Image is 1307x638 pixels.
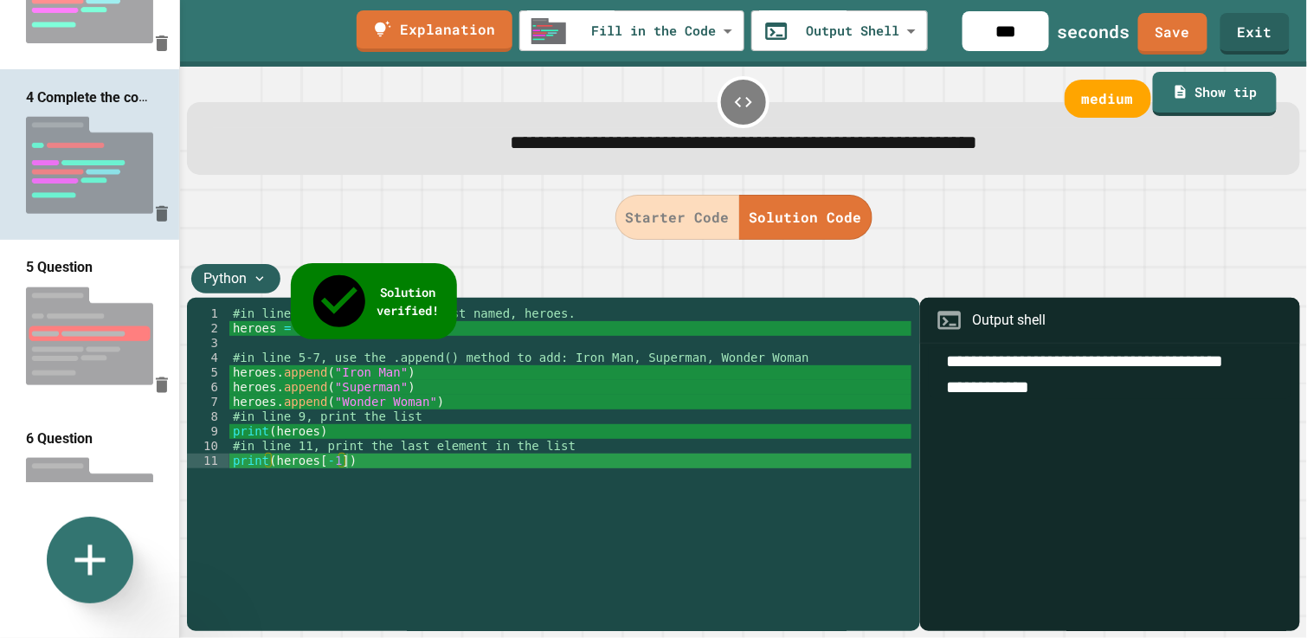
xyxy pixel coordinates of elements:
div: 11 [187,454,229,468]
div: 1 [187,306,229,321]
button: Delete question [145,197,179,231]
a: Exit [1220,13,1290,55]
button: Delete question [145,368,179,403]
button: Delete question [145,26,179,61]
div: 8 [187,409,229,424]
div: 9 [187,424,229,439]
a: Show tip [1153,72,1277,116]
button: Starter Code [615,195,740,240]
div: 4 [187,351,229,365]
div: 3 [187,336,229,351]
div: 2 [187,321,229,336]
div: 10 [187,439,229,454]
div: Output shell [972,310,1046,331]
a: Explanation [357,10,512,52]
div: 5 [187,365,229,380]
span: Solution verified! [377,283,440,319]
div: seconds [1058,18,1130,44]
img: ide-thumbnail.png [531,18,565,44]
span: Python [204,268,248,289]
div: 7 [187,395,229,409]
div: medium [1065,80,1151,118]
span: 5 Question [26,260,93,276]
a: Save [1138,13,1207,55]
div: Platform [615,195,872,240]
span: Output Shell [807,21,900,41]
span: Fill in the Code [592,21,717,41]
span: 6 Question [26,430,93,447]
button: Solution Code [739,195,872,240]
span: 4 Complete the code based on the instructions in the Comments. [26,88,428,106]
div: 6 [187,380,229,395]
